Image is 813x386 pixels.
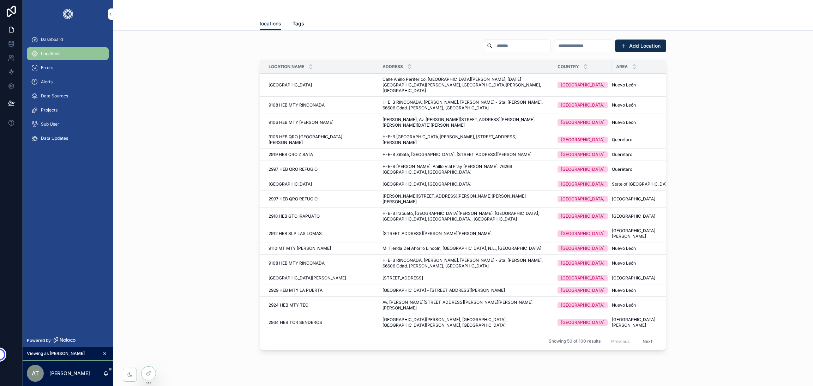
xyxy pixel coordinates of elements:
[383,231,492,236] span: [STREET_ADDRESS][PERSON_NAME][PERSON_NAME]
[383,117,549,128] a: [PERSON_NAME], Av. [PERSON_NAME][STREET_ADDRESS][PERSON_NAME][PERSON_NAME][DATE][PERSON_NAME]
[561,213,604,219] div: [GEOGRAPHIC_DATA]
[558,102,608,108] a: [GEOGRAPHIC_DATA]
[561,82,604,88] div: [GEOGRAPHIC_DATA]
[41,93,68,99] span: Data Sources
[383,300,549,311] span: Av. [PERSON_NAME][STREET_ADDRESS][PERSON_NAME][PERSON_NAME][PERSON_NAME]
[269,288,323,293] span: 2929 HEB MTY LA PUERTA
[269,102,325,108] span: 9108 HEB MTY RINCONADA
[269,275,374,281] a: [GEOGRAPHIC_DATA][PERSON_NAME]
[383,258,549,269] a: H-E-B RINCONADA, [PERSON_NAME]. [PERSON_NAME] - Sta. [PERSON_NAME], 66606 Cdad. [PERSON_NAME], [G...
[561,275,604,281] div: [GEOGRAPHIC_DATA]
[615,40,666,52] button: Add Location
[41,65,53,71] span: Errors
[269,302,308,308] span: 2924 HEB MTY TEC
[612,275,675,281] a: [GEOGRAPHIC_DATA]
[293,17,304,31] a: Tags
[612,102,636,108] span: Nuevo León
[612,196,655,202] span: [GEOGRAPHIC_DATA]
[27,47,109,60] a: Locations
[269,320,374,325] a: 2934 HEB TOR SENDEROS
[612,120,636,125] span: Nuevo León
[260,20,281,27] span: locations
[561,302,604,308] div: [GEOGRAPHIC_DATA]
[616,64,628,70] span: Area
[638,336,657,347] button: Next
[561,151,604,158] div: [GEOGRAPHIC_DATA]
[269,302,374,308] a: 2924 HEB MTY TEC
[41,79,53,85] span: Alerts
[561,119,604,126] div: [GEOGRAPHIC_DATA]
[260,17,281,31] a: locations
[27,33,109,46] a: Dashboard
[27,351,85,356] span: Viewing as [PERSON_NAME]
[269,120,333,125] span: 9106 HEB MTY [PERSON_NAME]
[612,246,636,251] span: Nuevo León
[383,152,531,157] span: H-E-B Zibatá, [GEOGRAPHIC_DATA]. [STREET_ADDRESS][PERSON_NAME]
[612,317,675,328] a: [GEOGRAPHIC_DATA][PERSON_NAME]
[383,275,423,281] span: [STREET_ADDRESS]
[612,137,632,143] span: Querétaro
[383,181,549,187] a: [GEOGRAPHIC_DATA], [GEOGRAPHIC_DATA]
[269,231,322,236] span: 2912 HEB SLP LAS LOMAS
[269,260,325,266] span: 9108 HEB MTY RINCONADA
[269,152,313,157] span: 2919 HEB QRO ZIBATA
[383,181,471,187] span: [GEOGRAPHIC_DATA], [GEOGRAPHIC_DATA]
[561,319,604,326] div: [GEOGRAPHIC_DATA]
[558,287,608,294] a: [GEOGRAPHIC_DATA]
[383,77,549,94] a: Calle Anillo Periférico, [GEOGRAPHIC_DATA][PERSON_NAME], [DATE][GEOGRAPHIC_DATA][PERSON_NAME], [G...
[269,196,318,202] span: 2997 HEB QRO REFUGIO
[269,246,331,251] span: 9110 MT MTY [PERSON_NAME]
[269,181,374,187] a: [GEOGRAPHIC_DATA]
[558,196,608,202] a: [GEOGRAPHIC_DATA]
[612,152,675,157] a: Querétaro
[612,288,675,293] a: Nuevo León
[612,102,675,108] a: Nuevo León
[383,99,549,111] span: H-E-B RINCONADA, [PERSON_NAME]. [PERSON_NAME] - Sta. [PERSON_NAME], 66606 Cdad. [PERSON_NAME], [G...
[269,167,374,172] a: 2997 HEB QRO REFUGIO
[558,137,608,143] a: [GEOGRAPHIC_DATA]
[41,51,60,56] span: Locations
[23,334,113,347] a: Powered by
[612,82,636,88] span: Nuevo León
[383,317,549,328] span: [GEOGRAPHIC_DATA][PERSON_NAME], [GEOGRAPHIC_DATA], [GEOGRAPHIC_DATA][PERSON_NAME], [GEOGRAPHIC_DATA]
[612,246,675,251] a: Nuevo León
[561,230,604,237] div: [GEOGRAPHIC_DATA]
[293,20,304,27] span: Tags
[269,320,322,325] span: 2934 HEB TOR SENDEROS
[612,213,675,219] a: [GEOGRAPHIC_DATA]
[383,134,549,145] a: H-E-B [GEOGRAPHIC_DATA][PERSON_NAME], [STREET_ADDRESS][PERSON_NAME]
[269,64,304,70] span: Location Name
[558,213,608,219] a: [GEOGRAPHIC_DATA]
[23,28,113,154] div: scrollable content
[269,152,374,157] a: 2919 HEB QRO ZIBATA
[612,260,636,266] span: Nuevo León
[561,102,604,108] div: [GEOGRAPHIC_DATA]
[561,166,604,173] div: [GEOGRAPHIC_DATA]
[558,82,608,88] a: [GEOGRAPHIC_DATA]
[269,102,374,108] a: 9108 HEB MTY RINCONADA
[558,302,608,308] a: [GEOGRAPHIC_DATA]
[558,181,608,187] a: [GEOGRAPHIC_DATA]
[269,213,374,219] a: 2918 HEB GTO IRAPUATO
[612,228,675,239] span: [GEOGRAPHIC_DATA][PERSON_NAME]
[269,82,374,88] a: [GEOGRAPHIC_DATA]
[41,135,68,141] span: Data Updates
[561,181,604,187] div: [GEOGRAPHIC_DATA]
[383,193,549,205] a: [PERSON_NAME][STREET_ADDRESS][PERSON_NAME][PERSON_NAME][PERSON_NAME]
[561,245,604,252] div: [GEOGRAPHIC_DATA]
[32,369,39,378] span: AT
[612,196,675,202] a: [GEOGRAPHIC_DATA]
[269,196,374,202] a: 2997 HEB QRO REFUGIO
[612,82,675,88] a: Nuevo León
[269,134,374,145] span: 9105 HEB QRO [GEOGRAPHIC_DATA][PERSON_NAME]
[41,37,63,42] span: Dashboard
[27,104,109,116] a: Projects
[383,246,541,251] span: Mi Tienda Del Ahorro Lincoln, [GEOGRAPHIC_DATA], N.L., [GEOGRAPHIC_DATA]
[383,64,403,70] span: Address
